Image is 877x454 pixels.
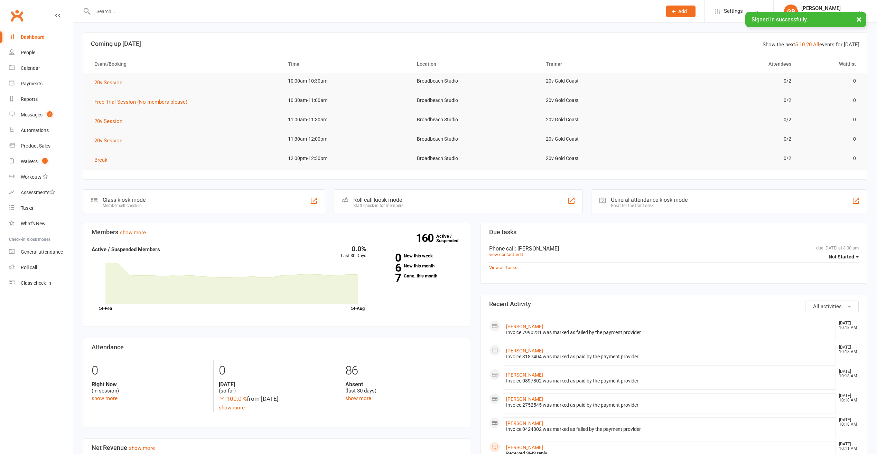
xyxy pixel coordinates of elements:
[9,107,73,123] a: Messages 7
[411,73,540,89] td: Broadbeach Studio
[219,395,247,402] span: -100.0 %
[836,321,858,330] time: [DATE] 10:18 AM
[91,7,657,16] input: Search...
[94,118,122,124] span: 20v Session
[21,190,55,195] div: Assessments
[540,112,669,128] td: 20v Gold Coast
[411,131,540,147] td: Broadbeach Studio
[92,246,160,253] strong: Active / Suspended Members
[797,112,862,128] td: 0
[377,263,401,273] strong: 6
[9,216,73,231] a: What's New
[853,12,865,27] button: ×
[489,301,859,308] h3: Recent Activity
[21,221,46,226] div: What's New
[21,81,43,86] div: Payments
[8,7,26,24] a: Clubworx
[836,369,858,378] time: [DATE] 10:18 AM
[21,280,51,286] div: Class check-in
[836,418,858,427] time: [DATE] 10:18 AM
[282,112,411,128] td: 11:00am-11:30am
[669,112,797,128] td: 0/2
[21,174,41,180] div: Workouts
[21,50,35,55] div: People
[813,41,819,48] a: All
[506,420,543,426] a: [PERSON_NAME]
[92,344,461,351] h3: Attendance
[506,402,833,408] div: Invoice 2752545 was marked as paid by the payment provider
[9,92,73,107] a: Reports
[506,426,833,432] div: Invoice 0424802 was marked as failed by the payment provider
[282,92,411,108] td: 10:30am-11:00am
[94,78,127,87] button: 20v Session
[506,324,543,329] a: [PERSON_NAME]
[506,348,543,353] a: [PERSON_NAME]
[88,55,282,73] th: Event/Booking
[21,34,45,40] div: Dashboard
[9,76,73,92] a: Payments
[9,260,73,275] a: Roll call
[506,396,543,402] a: [PERSON_NAME]
[797,92,862,108] td: 0
[103,197,146,203] div: Class kiosk mode
[9,169,73,185] a: Workouts
[678,9,687,14] span: Add
[669,92,797,108] td: 0/2
[21,143,50,149] div: Product Sales
[506,372,543,378] a: [PERSON_NAME]
[666,6,696,17] button: Add
[353,203,403,208] div: Staff check-in for members
[42,158,48,164] span: 1
[540,55,669,73] th: Trainer
[829,254,854,259] span: Not Started
[797,55,862,73] th: Waitlist
[752,16,808,23] span: Signed in successfully.
[9,154,73,169] a: Waivers 1
[120,229,146,236] a: show more
[540,131,669,147] td: 20v Gold Coast
[801,5,841,11] div: [PERSON_NAME]
[489,229,859,236] h3: Due tasks
[669,150,797,167] td: 0/2
[9,29,73,45] a: Dashboard
[9,123,73,138] a: Automations
[829,250,859,263] button: Not Started
[341,245,366,252] div: 0.0%
[21,205,33,211] div: Tasks
[540,73,669,89] td: 20v Gold Coast
[94,157,108,163] span: Break
[92,395,118,401] a: show more
[797,131,862,147] td: 0
[416,233,436,243] strong: 160
[94,138,122,144] span: 20v Session
[506,330,833,335] div: Invoice 7990231 was marked as failed by the payment provider
[219,394,335,404] div: from [DATE]
[9,244,73,260] a: General attendance kiosk mode
[411,92,540,108] td: Broadbeach Studio
[611,197,688,203] div: General attendance kiosk mode
[377,273,401,283] strong: 7
[377,264,461,268] a: 6New this month
[411,150,540,167] td: Broadbeach Studio
[801,11,841,18] div: 20v Gold Coast
[806,41,812,48] a: 20
[795,41,798,48] a: 5
[516,252,523,257] a: edit
[92,229,461,236] h3: Members
[669,55,797,73] th: Attendees
[836,394,858,403] time: [DATE] 10:18 AM
[489,252,514,257] a: view contact
[94,136,127,145] button: 20v Session
[92,381,208,394] div: (in session)
[515,245,559,252] span: : [PERSON_NAME]
[797,150,862,167] td: 0
[345,395,371,401] a: show more
[9,185,73,200] a: Assessments
[94,156,112,164] button: Break
[377,254,461,258] a: 0New this week
[91,40,859,47] h3: Coming up [DATE]
[836,345,858,354] time: [DATE] 10:18 AM
[345,360,461,381] div: 86
[282,150,411,167] td: 12:00pm-12:30pm
[9,275,73,291] a: Class kiosk mode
